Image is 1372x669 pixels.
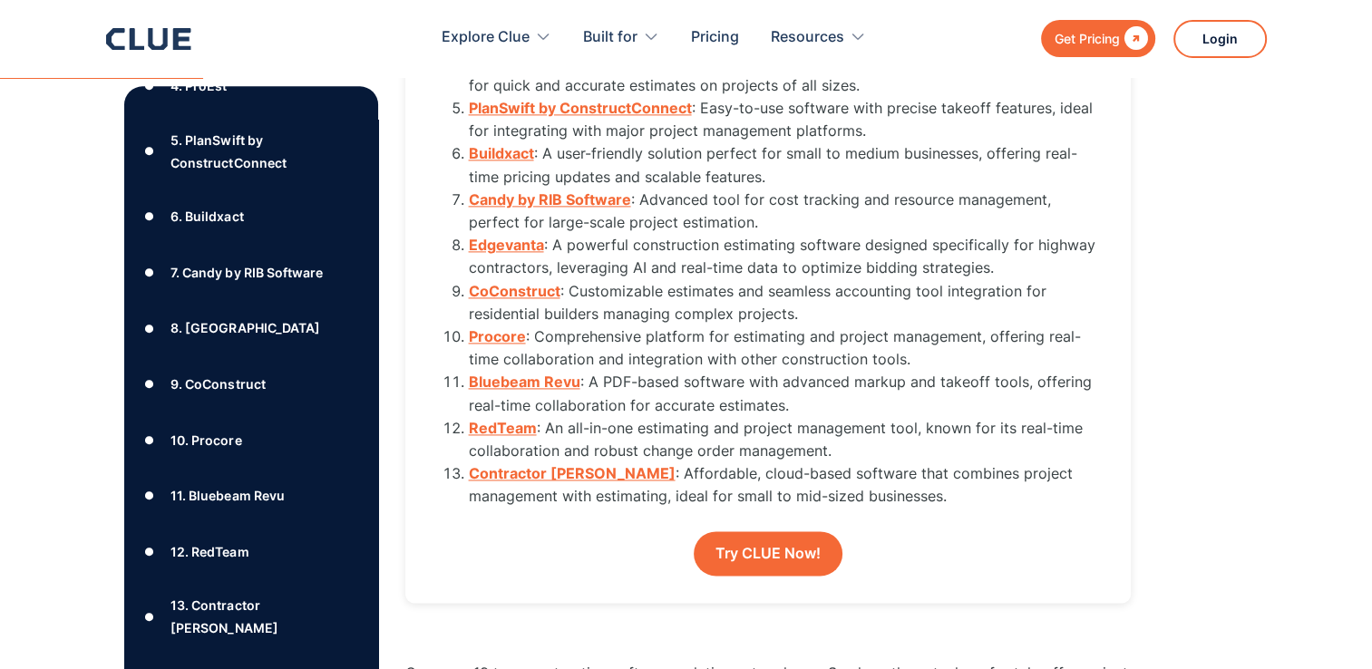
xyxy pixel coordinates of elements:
[170,205,243,228] div: 6. Buildxact
[139,482,161,509] div: ●
[469,462,1104,508] li: : Affordable, cloud-based software that combines project management with estimating, ideal for sm...
[170,316,319,339] div: 8. [GEOGRAPHIC_DATA]
[139,203,364,230] a: ●6. Buildxact
[139,73,161,100] div: ●
[139,538,364,566] a: ●12. RedTeam
[139,426,364,453] a: ●10. Procore
[771,9,866,66] div: Resources
[469,419,537,437] a: RedTeam
[139,315,161,342] div: ●
[139,604,161,631] div: ●
[442,9,530,66] div: Explore Clue
[139,129,364,174] a: ●5. PlanSwift by ConstructConnect
[139,259,364,286] a: ●7. Candy by RIB Software
[469,371,1104,416] li: : A PDF-based software with advanced markup and takeoff tools, offering real-time collaboration f...
[139,203,161,230] div: ●
[469,282,560,300] a: CoConstruct
[583,9,637,66] div: Built for
[139,73,364,100] a: ●4. ProEst
[469,234,1104,279] li: : A powerful construction estimating software designed specifically for highway contractors, leve...
[170,261,322,284] div: 7. Candy by RIB Software
[170,429,241,451] div: 10. Procore
[442,9,551,66] div: Explore Clue
[469,417,1104,462] li: : An all-in-one estimating and project management tool, known for its real-time collaboration and...
[139,538,161,566] div: ●
[469,373,580,391] a: Bluebeam Revu
[469,142,1104,188] li: : A user-friendly solution perfect for small to medium businesses, offering real-time pricing upd...
[139,371,364,398] a: ●9. CoConstruct
[694,531,842,576] a: Try CLUE Now!
[139,594,364,639] a: ●13. Contractor [PERSON_NAME]
[469,236,544,254] a: Edgevanta
[1055,27,1120,50] div: Get Pricing
[469,325,1104,371] li: : Comprehensive platform for estimating and project management, offering real-time collaboration ...
[139,371,161,398] div: ●
[1120,27,1148,50] div: 
[469,280,1104,325] li: : Customizable estimates and seamless accounting tool integration for residential builders managi...
[469,464,676,482] a: Contractor [PERSON_NAME]
[170,373,265,395] div: 9. CoConstruct
[139,259,161,286] div: ●
[469,190,631,208] a: Candy by RIB Software
[139,138,161,165] div: ●
[1173,20,1267,58] a: Login
[691,9,739,66] a: Pricing
[1041,20,1155,57] a: Get Pricing
[469,99,692,117] a: PlanSwift by ConstructConnect
[139,426,161,453] div: ●
[583,9,659,66] div: Built for
[405,621,1131,644] p: ‍
[139,315,364,342] a: ●8. [GEOGRAPHIC_DATA]
[170,594,363,639] div: 13. Contractor [PERSON_NAME]
[771,9,844,66] div: Resources
[170,129,363,174] div: 5. PlanSwift by ConstructConnect
[469,327,526,345] a: Procore
[170,484,284,507] div: 11. Bluebeam Revu
[170,74,227,97] div: 4. ProEst
[469,189,1104,234] li: : Advanced tool for cost tracking and resource management, perfect for large-scale project estima...
[139,482,364,509] a: ●11. Bluebeam Revu
[469,144,534,162] a: Buildxact
[469,97,1104,142] li: : Easy-to-use software with precise takeoff features, ideal for integrating with major project ma...
[170,540,248,563] div: 12. RedTeam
